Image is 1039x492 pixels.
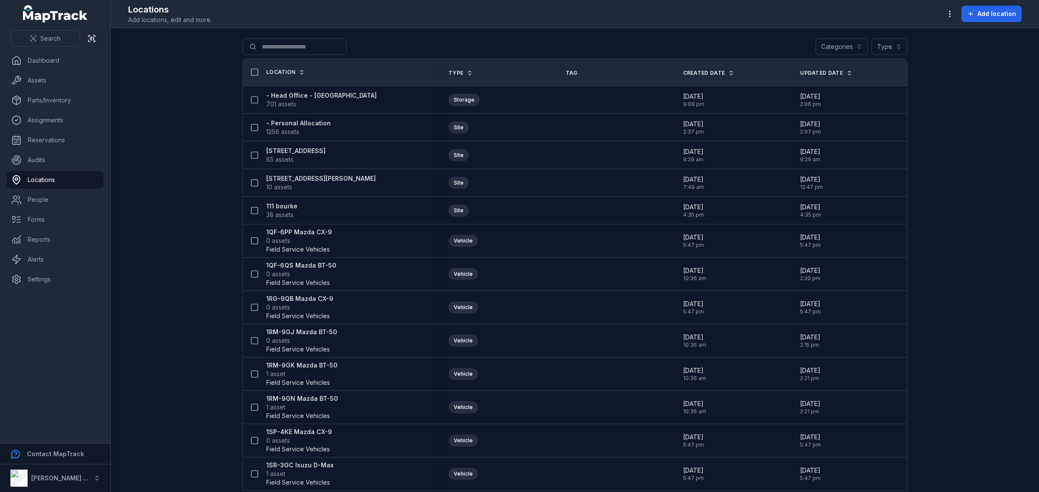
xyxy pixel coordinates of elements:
[800,233,821,242] span: [DATE]
[683,342,706,348] span: 10:36 am
[266,119,331,136] a: - Personal Allocation1256 assets
[266,236,290,245] span: 0 assets
[800,366,820,375] span: [DATE]
[266,328,337,336] strong: 1RM-9GJ Mazda BT-50
[683,308,704,315] span: 5:47 pm
[800,441,821,448] span: 5:47 pm
[449,70,473,77] a: Type
[7,151,103,169] a: Audits
[800,433,821,448] time: 8/26/2025, 5:47:04 PM
[449,177,469,189] div: Site
[40,34,61,43] span: Search
[683,475,704,482] span: 5:47 pm
[800,399,820,408] span: [DATE]
[683,128,704,135] span: 2:37 pm
[128,16,212,24] span: Add locations, edit and more.
[266,412,330,420] span: Field Service Vehicles
[683,300,704,308] span: [DATE]
[800,70,843,77] span: Updated Date
[816,38,868,55] button: Categories
[266,394,338,403] strong: 1RM-9GN Mazda BT-50
[266,336,290,345] span: 0 assets
[800,175,823,184] span: [DATE]
[683,175,704,191] time: 2/19/2025, 7:49:01 AM
[266,174,376,183] strong: [STREET_ADDRESS][PERSON_NAME]
[800,175,823,191] time: 8/28/2025, 12:47:35 PM
[266,261,336,287] a: 1QF-6QS Mazda BT-500 assetsField Service Vehicles
[266,428,332,436] strong: 1SP-4KE Mazda CX-9
[266,261,336,270] strong: 1QF-6QS Mazda BT-50
[7,72,103,89] a: Assets
[800,70,852,77] a: Updated Date
[266,270,290,278] span: 0 assets
[800,120,821,135] time: 8/20/2025, 2:07:15 PM
[683,333,706,348] time: 8/15/2025, 10:36:34 AM
[683,375,706,382] span: 10:36 am
[266,228,332,236] strong: 1QF-6PP Mazda CX-9
[800,266,820,275] span: [DATE]
[266,69,305,76] a: Location
[683,366,706,382] time: 8/15/2025, 10:36:34 AM
[7,112,103,129] a: Assignments
[266,445,330,454] span: Field Service Vehicles
[566,70,578,77] span: Tag
[266,394,338,420] a: 1RM-9GN Mazda BT-501 assetField Service Vehicles
[683,120,704,135] time: 1/29/2025, 2:37:12 PM
[800,366,820,382] time: 8/18/2025, 2:21:01 PM
[266,461,334,487] a: 1SR-3GC Isuzu D-Max1 assetField Service Vehicles
[683,92,704,101] span: [DATE]
[683,233,704,242] span: [DATE]
[800,128,821,135] span: 2:07 pm
[962,6,1022,22] button: Add location
[266,174,376,192] a: [STREET_ADDRESS][PERSON_NAME]10 assets
[449,94,480,106] div: Storage
[800,466,821,475] span: [DATE]
[449,335,478,347] div: Vehicle
[10,30,80,47] button: Search
[683,175,704,184] span: [DATE]
[978,10,1016,18] span: Add location
[683,70,725,77] span: Created Date
[683,300,704,315] time: 8/26/2025, 5:47:04 PM
[266,478,330,487] span: Field Service Vehicles
[7,171,103,188] a: Locations
[266,370,285,378] span: 1 asset
[449,434,478,447] div: Vehicle
[266,294,333,320] a: 1RG-9QB Mazda CX-90 assetsField Service Vehicles
[266,202,297,219] a: 111 bourke38 assets
[683,399,706,408] span: [DATE]
[683,70,735,77] a: Created Date
[7,92,103,109] a: Parts/Inventory
[800,101,821,108] span: 2:06 pm
[683,233,704,249] time: 8/26/2025, 5:47:04 PM
[683,120,704,128] span: [DATE]
[800,300,821,315] time: 8/26/2025, 5:47:04 PM
[7,231,103,248] a: Reports
[449,204,469,217] div: Site
[449,70,463,77] span: Type
[266,461,334,470] strong: 1SR-3GC Isuzu D-Max
[266,378,330,387] span: Field Service Vehicles
[800,266,820,282] time: 8/18/2025, 2:20:28 PM
[683,203,704,218] time: 11/20/2024, 4:35:12 PM
[128,3,212,16] h2: Locations
[683,147,703,156] span: [DATE]
[800,399,820,415] time: 8/18/2025, 2:21:09 PM
[800,203,821,218] time: 11/20/2024, 4:35:12 PM
[266,91,377,100] strong: - Head Office - [GEOGRAPHIC_DATA]
[683,275,706,282] span: 10:36 am
[7,271,103,288] a: Settings
[7,191,103,208] a: People
[266,245,330,254] span: Field Service Vehicles
[266,328,337,354] a: 1RM-9GJ Mazda BT-500 assetsField Service Vehicles
[683,211,704,218] span: 4:35 pm
[683,433,704,441] span: [DATE]
[800,333,820,348] time: 8/26/2025, 2:15:53 PM
[683,266,706,282] time: 8/15/2025, 10:36:34 AM
[800,275,820,282] span: 2:20 pm
[266,312,330,320] span: Field Service Vehicles
[266,228,332,254] a: 1QF-6PP Mazda CX-90 assetsField Service Vehicles
[266,147,326,164] a: [STREET_ADDRESS]65 assets
[7,251,103,268] a: Alerts
[449,121,469,134] div: Site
